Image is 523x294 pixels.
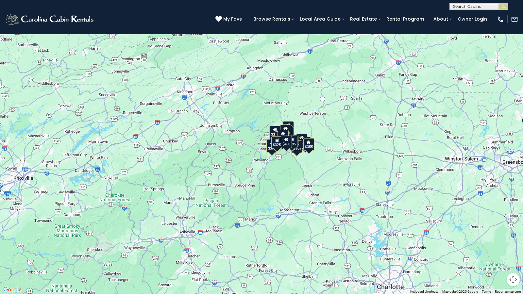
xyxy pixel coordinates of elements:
a: Local Area Guide [296,14,344,24]
a: Owner Login [454,14,490,24]
img: White-1-2.png [5,13,95,26]
a: Rental Program [383,14,427,24]
a: Real Estate [347,14,380,24]
a: About [430,14,451,24]
a: My Favs [215,16,244,23]
img: mail-regular-white.png [511,16,518,23]
span: My Favs [223,16,242,23]
img: phone-regular-white.png [497,16,504,23]
a: Browse Rentals [250,14,294,24]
